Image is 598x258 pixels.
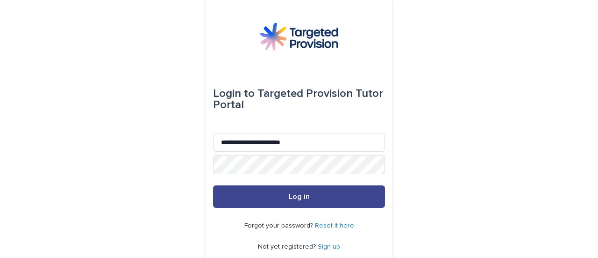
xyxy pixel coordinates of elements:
[213,185,385,208] button: Log in
[289,193,310,200] span: Log in
[315,222,354,229] a: Reset it here
[258,243,318,250] span: Not yet registered?
[213,81,385,118] div: Targeted Provision Tutor Portal
[213,88,255,99] span: Login to
[318,243,340,250] a: Sign up
[260,22,338,51] img: M5nRWzHhSzIhMunXDL62
[244,222,315,229] span: Forgot your password?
